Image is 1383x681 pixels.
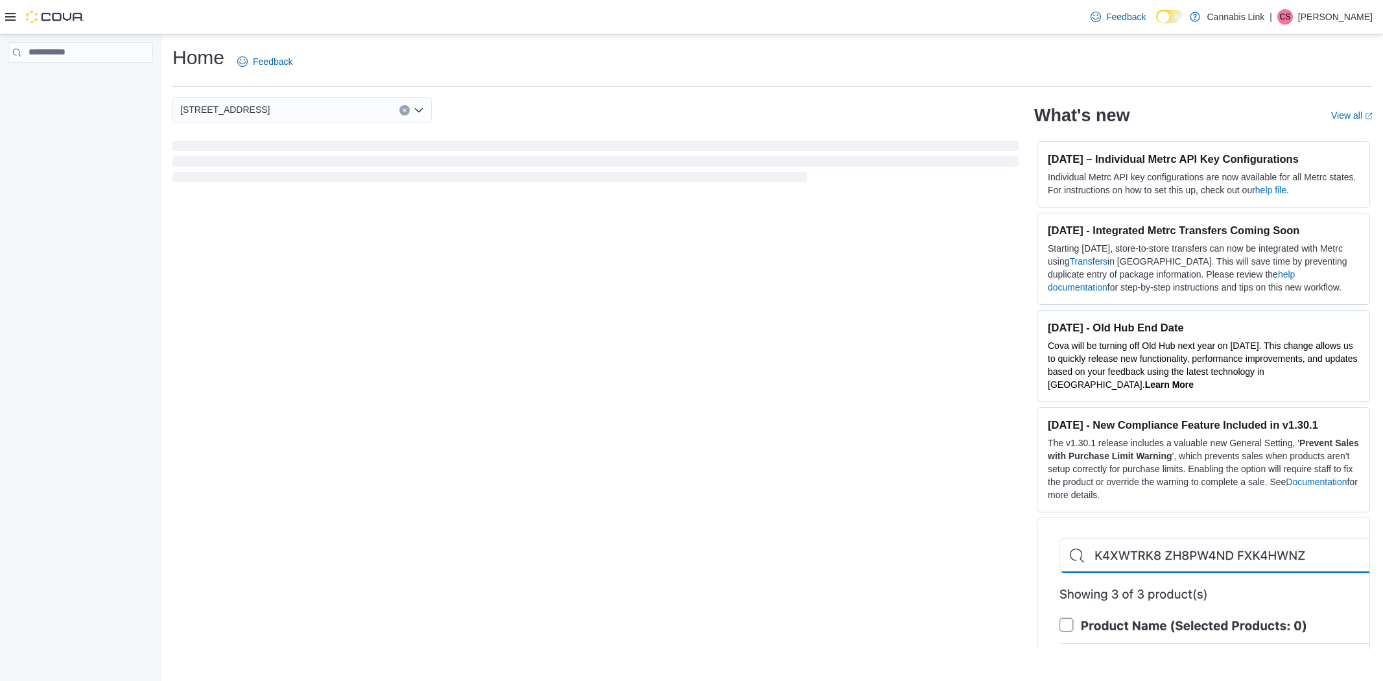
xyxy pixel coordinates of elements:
span: Loading [172,143,1019,185]
h3: [DATE] - New Compliance Feature Included in v1.30.1 [1048,418,1359,431]
p: The v1.30.1 release includes a valuable new General Setting, ' ', which prevents sales when produ... [1048,436,1359,501]
p: | [1270,9,1272,25]
a: help documentation [1048,269,1295,293]
span: Cova will be turning off Old Hub next year on [DATE]. This change allows us to quickly release ne... [1048,340,1358,390]
strong: Prevent Sales with Purchase Limit Warning [1048,438,1359,461]
p: Individual Metrc API key configurations are now available for all Metrc states. For instructions ... [1048,171,1359,197]
span: Feedback [1106,10,1146,23]
a: Transfers [1069,256,1107,267]
a: Documentation [1286,477,1347,487]
p: [PERSON_NAME] [1298,9,1373,25]
a: Learn More [1145,379,1194,390]
h3: [DATE] – Individual Metrc API Key Configurations [1048,152,1359,165]
h2: What's new [1034,105,1129,126]
button: Clear input [399,105,410,115]
input: Dark Mode [1156,10,1183,23]
h1: Home [172,45,224,71]
svg: External link [1365,112,1373,120]
p: Cannabis Link [1207,9,1264,25]
nav: Complex example [8,66,153,97]
img: Cova [26,10,84,23]
button: Open list of options [414,105,424,115]
a: Feedback [1085,4,1151,30]
a: help file [1255,185,1286,195]
a: View allExternal link [1331,110,1373,121]
a: Feedback [232,49,298,75]
span: [STREET_ADDRESS] [180,102,270,117]
h3: [DATE] - Old Hub End Date [1048,321,1359,334]
p: Starting [DATE], store-to-store transfers can now be integrated with Metrc using in [GEOGRAPHIC_D... [1048,242,1359,294]
h3: [DATE] - Integrated Metrc Transfers Coming Soon [1048,224,1359,237]
div: Chloe Smith [1277,9,1293,25]
span: CS [1280,9,1291,25]
span: Feedback [253,55,292,68]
